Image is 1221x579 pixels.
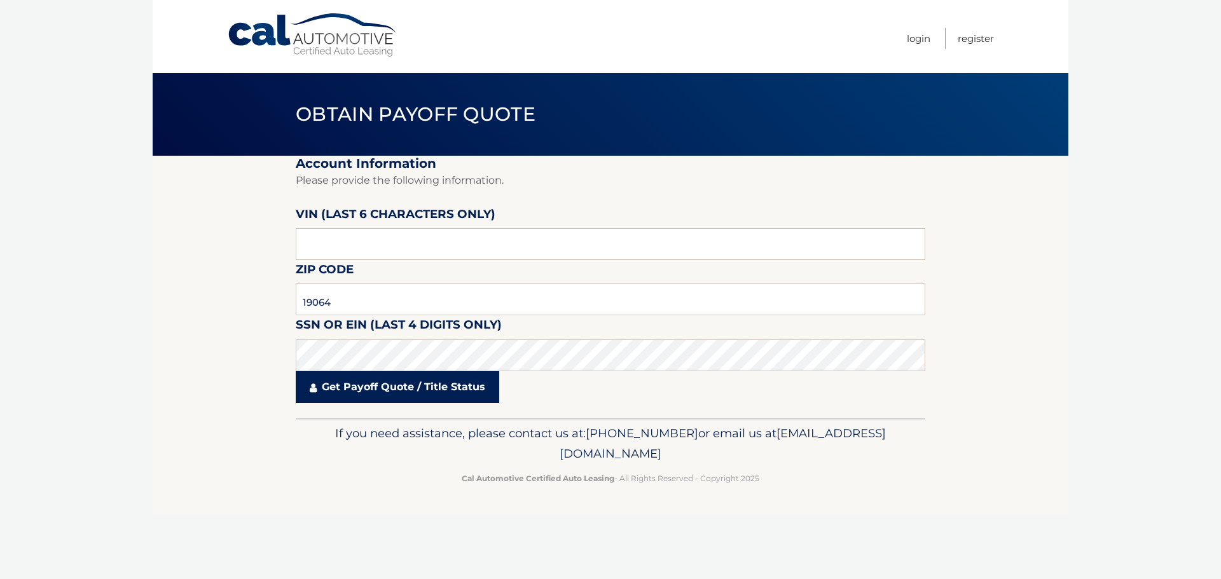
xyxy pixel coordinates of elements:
[304,472,917,485] p: - All Rights Reserved - Copyright 2025
[296,371,499,403] a: Get Payoff Quote / Title Status
[296,260,354,283] label: Zip Code
[296,156,925,172] h2: Account Information
[296,172,925,189] p: Please provide the following information.
[586,426,698,440] span: [PHONE_NUMBER]
[296,315,502,339] label: SSN or EIN (last 4 digits only)
[907,28,930,49] a: Login
[227,13,399,58] a: Cal Automotive
[296,205,495,228] label: VIN (last 6 characters only)
[958,28,994,49] a: Register
[462,473,614,483] strong: Cal Automotive Certified Auto Leasing
[304,423,917,464] p: If you need assistance, please contact us at: or email us at
[296,102,535,126] span: Obtain Payoff Quote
